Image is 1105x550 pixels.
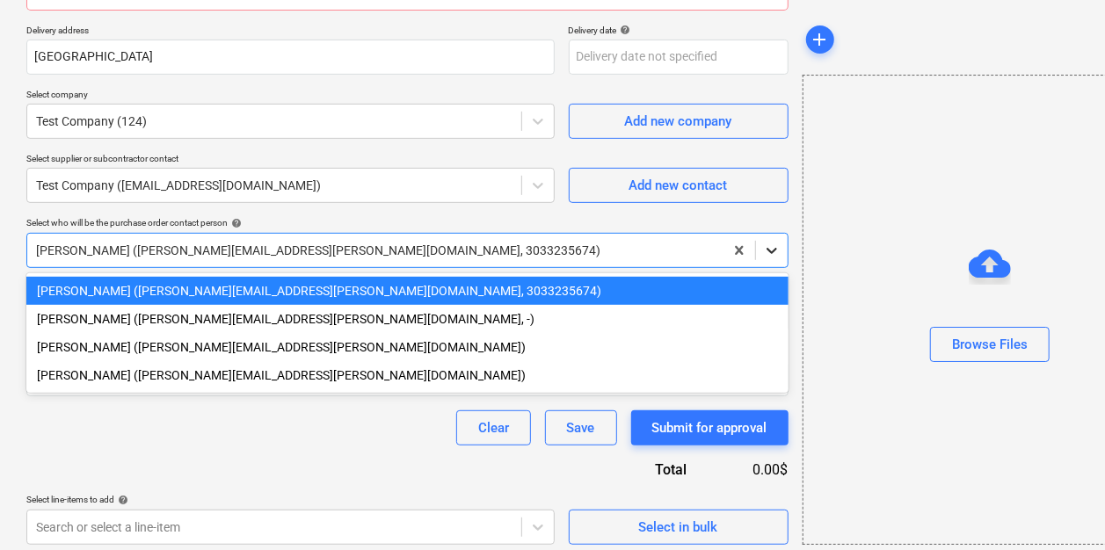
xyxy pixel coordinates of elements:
div: 0.00$ [715,460,789,480]
button: Add new contact [569,168,789,203]
div: Delivery date [569,25,789,36]
div: Clear [478,416,509,439]
span: add [810,29,831,50]
div: Browse Files [952,333,1028,356]
button: Clear [456,410,531,445]
p: Select supplier or subcontractor contact [26,153,555,168]
div: [PERSON_NAME] ([PERSON_NAME][EMAIL_ADDRESS][PERSON_NAME][DOMAIN_NAME], -) [26,305,789,333]
iframe: Chat Widget [1017,466,1105,550]
div: [PERSON_NAME] ([PERSON_NAME][EMAIL_ADDRESS][PERSON_NAME][DOMAIN_NAME]) [26,361,789,389]
div: Select in bulk [639,516,718,539]
div: Add new contact [629,174,728,197]
div: Submit for approval [652,416,767,439]
div: [PERSON_NAME] ([PERSON_NAME][EMAIL_ADDRESS][PERSON_NAME][DOMAIN_NAME]) [26,333,789,361]
span: help [114,495,128,505]
div: Patricia Fong (patricia.fong@edgecopper.com) [26,333,789,361]
div: Danny Crandall (danny.crandall@edgecopper.com, 3033235674) [26,277,789,305]
button: Select in bulk [569,510,789,545]
span: help [228,218,242,228]
input: Delivery date not specified [569,40,789,75]
span: help [617,25,631,35]
div: Select who will be the purchase order contact person [26,217,789,228]
button: Save [545,410,617,445]
button: Submit for approval [631,410,789,445]
div: Total [560,460,715,480]
p: Select company [26,89,555,104]
div: Liz Cruz (elizabath.cruz@edgecopper.com, -) [26,305,789,333]
button: Browse Files [930,328,1050,363]
div: [PERSON_NAME] ([PERSON_NAME][EMAIL_ADDRESS][PERSON_NAME][DOMAIN_NAME], 3033235674) [26,277,789,305]
div: Save [567,416,595,439]
button: Add new company [569,104,789,139]
div: Add new company [625,110,732,133]
div: Select line-items to add [26,494,555,505]
input: Delivery address [26,40,555,75]
div: Brent Arsenault (brent.arsenault@edgecopper.com) [26,361,789,389]
p: Delivery address [26,25,555,40]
